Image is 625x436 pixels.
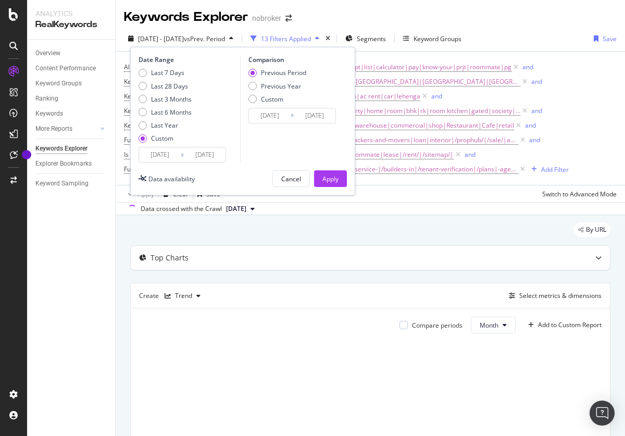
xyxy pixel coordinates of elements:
a: Explorer Bookmarks [35,158,108,169]
span: Keyword [124,106,149,115]
div: Keyword Groups [414,34,461,43]
button: 13 Filters Applied [246,30,323,47]
div: Previous Year [261,82,301,91]
button: Apply [314,170,347,187]
button: Apply [124,185,154,202]
div: Keyword Sampling [35,178,89,189]
div: Last Year [151,121,178,130]
div: and [531,106,542,115]
a: Keywords Explorer [35,143,108,154]
button: Add Filter [527,163,569,176]
div: arrow-right-arrow-left [285,15,292,22]
div: Compare periods [412,321,463,330]
div: Select metrics & dimensions [519,291,602,300]
div: Custom [248,95,306,104]
div: Ranking [35,93,58,104]
div: Last 28 Days [151,82,188,91]
div: Custom [151,134,173,143]
div: and [522,63,533,71]
div: Explorer Bookmarks [35,158,92,169]
button: [DATE] - [DATE]vsPrev. Period [124,30,238,47]
div: Previous Year [248,82,306,91]
button: Cancel [272,170,310,187]
a: Overview [35,48,108,59]
span: receipt|list|calculator|pay|know-your|prjt|roommate|pg [340,60,511,74]
div: Previous Period [261,68,306,77]
button: and [529,135,540,145]
button: and [525,120,536,130]
input: Start Date [139,147,181,162]
div: Keywords [35,108,63,119]
div: Keywords Explorer [124,8,248,26]
div: Last 3 Months [139,95,192,104]
div: Data crossed with the Crawl [141,204,222,214]
div: Comparison [248,55,339,64]
div: Last 3 Months [151,95,192,104]
span: vs Prev. Period [184,34,225,43]
a: Keyword Sampling [35,178,108,189]
div: and [529,135,540,144]
button: Month [471,317,516,333]
button: and [531,106,542,116]
span: -for-rent|pg|roommate|lease|/rent/|/sitemap/| [310,147,454,162]
div: Top Charts [151,253,189,263]
span: Segments [357,34,386,43]
a: Ranking [35,93,108,104]
input: End Date [294,108,335,123]
div: 13 Filters Applied [261,34,311,43]
div: Switch to Advanced Mode [542,190,617,198]
span: Full URL [124,135,147,144]
button: Trend [160,288,205,304]
span: Full URL [124,165,147,173]
div: Content Performance [35,63,96,74]
div: nobroker [252,13,281,23]
a: Keywords [35,108,108,119]
div: Trend [175,293,192,299]
span: 2025 Jul. 7th [226,204,246,214]
div: Keywords Explorer [35,143,87,154]
div: Create [139,288,205,304]
div: legacy label [574,222,610,237]
a: More Reports [35,123,97,134]
div: Add Filter [541,165,569,174]
span: Keyword [124,92,149,101]
span: All Keyword Groups [124,63,181,71]
span: Month [480,321,498,330]
div: Last 6 Months [151,108,192,117]
button: and [431,91,442,101]
button: and [465,150,476,159]
span: By URL [586,227,606,233]
button: Switch to Advanced Mode [538,185,617,202]
div: Keyword Groups [35,78,82,89]
div: Open Intercom Messenger [590,401,615,426]
span: office|coworking|industrial|showroom|warehouse|commercial|shop|Restaurant|Cafe|retail [236,118,514,133]
div: Tooltip anchor [22,150,31,159]
button: Keyword Groups [399,30,466,47]
span: [DATE] - [DATE] [138,34,184,43]
div: Custom [261,95,283,104]
a: Keyword Groups [35,78,108,89]
div: times [323,33,332,44]
span: Keyword [124,121,149,130]
button: and [531,77,542,86]
div: Last Year [139,121,192,130]
button: Save [590,30,617,47]
div: Analytics [35,8,107,19]
input: Start Date [249,108,291,123]
input: End Date [184,147,226,162]
div: Add to Custom Report [538,322,602,328]
button: and [522,62,533,72]
div: Apply [322,175,339,183]
div: Last 7 Days [139,68,192,77]
div: Date Range [139,55,238,64]
div: Custom [139,134,192,143]
div: Cancel [281,175,301,183]
div: and [465,150,476,159]
div: Last 28 Days [139,82,192,91]
div: Previous Period [248,68,306,77]
a: Content Performance [35,63,108,74]
div: RealKeywords [35,19,107,31]
div: More Reports [35,123,72,134]
div: Data availability [148,175,195,183]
